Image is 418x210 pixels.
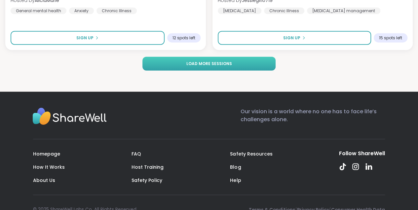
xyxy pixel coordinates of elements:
a: Blog [230,164,241,170]
a: Help [230,177,241,184]
div: Chronic Illness [264,8,304,14]
span: 12 spots left [172,35,195,41]
div: Anxiety [69,8,94,14]
div: Follow ShareWell [339,150,385,157]
a: Homepage [33,151,60,157]
div: [MEDICAL_DATA] [218,8,261,14]
button: Load more sessions [142,57,276,71]
span: Load more sessions [186,61,232,67]
button: Sign Up [11,31,165,45]
a: Host Training [132,164,164,170]
p: Our vision is a world where no one has to face life’s challenges alone. [241,108,385,128]
button: Sign Up [218,31,371,45]
a: Safety Resources [230,151,272,157]
span: Sign Up [283,35,300,41]
a: How It Works [33,164,65,170]
div: General mental health [11,8,66,14]
div: [MEDICAL_DATA] management [307,8,380,14]
span: 15 spots left [379,35,402,41]
a: About Us [33,177,55,184]
span: Sign Up [76,35,94,41]
div: Chronic Illness [96,8,137,14]
a: FAQ [132,151,141,157]
img: Sharewell [32,108,107,127]
a: Safety Policy [132,177,162,184]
